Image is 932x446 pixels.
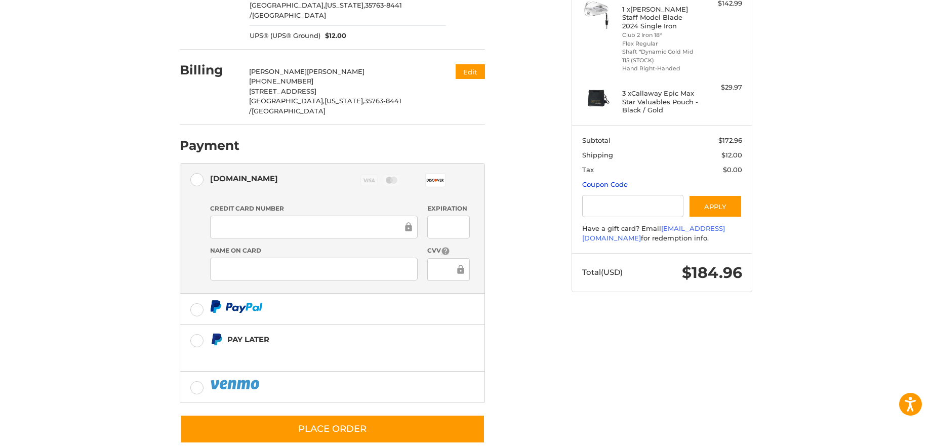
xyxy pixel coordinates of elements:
[320,31,347,41] span: $12.00
[249,77,313,85] span: [PHONE_NUMBER]
[622,31,700,39] li: Club 2 Iron 18°
[307,67,364,75] span: [PERSON_NAME]
[682,263,742,282] span: $184.96
[622,39,700,48] li: Flex Regular
[250,1,325,9] span: [GEOGRAPHIC_DATA],
[210,333,223,346] img: Pay Later icon
[249,87,316,95] span: [STREET_ADDRESS]
[210,378,262,391] img: PayPal icon
[180,62,239,78] h2: Billing
[325,97,364,105] span: [US_STATE],
[252,107,326,115] span: [GEOGRAPHIC_DATA]
[688,195,742,218] button: Apply
[210,204,418,213] label: Credit Card Number
[582,224,742,244] div: Have a gift card? Email for redemption info.
[210,300,263,313] img: PayPal icon
[582,166,594,174] span: Tax
[180,415,485,443] button: Place Order
[582,136,611,144] span: Subtotal
[622,64,700,73] li: Hand Right-Handed
[249,97,401,115] span: 35763-8441 /
[252,11,326,19] span: [GEOGRAPHIC_DATA]
[210,170,278,187] div: [DOMAIN_NAME]
[456,64,485,79] button: Edit
[582,267,623,277] span: Total (USD)
[721,151,742,159] span: $12.00
[325,1,365,9] span: [US_STATE],
[250,1,402,19] span: 35763-8441 /
[427,204,469,213] label: Expiration
[249,67,307,75] span: [PERSON_NAME]
[723,166,742,174] span: $0.00
[227,331,421,348] div: Pay Later
[582,180,628,188] a: Coupon Code
[210,350,422,359] iframe: PayPal Message 1
[622,5,700,30] h4: 1 x [PERSON_NAME] Staff Model Blade 2024 Single Iron
[622,89,700,114] h4: 3 x Callaway Epic Max Star Valuables Pouch - Black / Gold
[582,151,613,159] span: Shipping
[250,31,320,41] span: UPS® (UPS® Ground)
[622,48,700,64] li: Shaft *Dynamic Gold Mid 115 (STOCK)
[180,138,239,153] h2: Payment
[702,83,742,93] div: $29.97
[582,195,684,218] input: Gift Certificate or Coupon Code
[718,136,742,144] span: $172.96
[427,246,469,256] label: CVV
[249,97,325,105] span: [GEOGRAPHIC_DATA],
[210,246,418,255] label: Name on Card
